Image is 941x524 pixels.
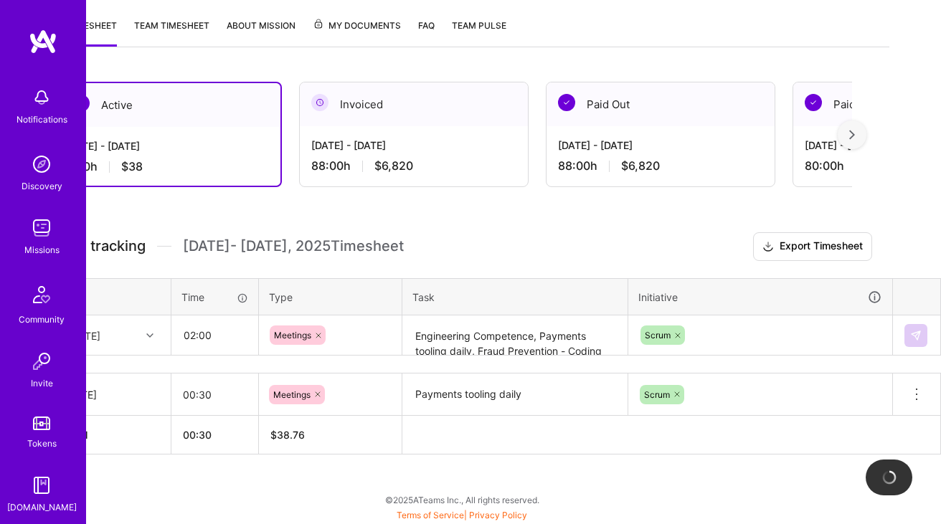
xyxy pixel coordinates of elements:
span: [DATE] - [DATE] , 2025 Timesheet [183,237,404,255]
img: Community [24,277,59,312]
div: Time [181,290,248,305]
i: icon Chevron [146,332,153,339]
div: Invoiced [300,82,528,126]
div: Missions [24,242,60,257]
span: Scrum [645,330,671,340]
textarea: Payments tooling daily [404,375,626,415]
div: null [904,324,929,347]
span: Meetings [274,330,311,340]
img: Invoiced [311,94,328,111]
th: Task [402,278,628,315]
span: $ 38.76 [270,429,305,441]
img: logo [29,29,57,54]
div: [DATE] - [DATE] [65,138,269,153]
img: Paid Out [805,94,822,111]
div: Notifications [16,112,67,127]
th: Type [259,278,402,315]
th: Date [53,278,171,315]
img: Submit [910,330,922,341]
input: HH:MM [172,316,257,354]
span: | [397,510,527,520]
img: discovery [27,150,56,178]
span: Meetings [273,389,311,400]
img: Paid Out [558,94,575,111]
div: [DATE] - [DATE] [311,138,516,153]
span: Time tracking [52,237,146,255]
div: [DOMAIN_NAME] [7,500,77,515]
a: My Documents [313,18,401,47]
div: 88:00 h [311,158,516,173]
img: guide book [27,471,56,500]
th: 00:30 [171,416,259,454]
a: Privacy Policy [469,510,527,520]
span: $6,820 [374,158,413,173]
a: FAQ [418,18,435,47]
div: Active [54,83,280,127]
div: Discovery [22,178,62,194]
div: [DATE] - [DATE] [558,138,763,153]
span: Scrum [644,389,670,400]
span: $38 [121,159,143,174]
div: Initiative [638,289,882,305]
a: Team timesheet [134,18,209,47]
img: bell [27,83,56,112]
img: right [849,130,855,140]
div: 0:30 h [65,159,269,174]
i: icon Download [762,239,774,254]
a: Terms of Service [397,510,464,520]
div: Community [19,312,65,327]
div: © 2025 ATeams Inc., All rights reserved. [34,482,889,518]
div: Tokens [27,436,57,451]
span: $6,820 [621,158,660,173]
a: About Mission [227,18,295,47]
div: Invite [31,376,53,391]
textarea: Engineering Competence, Payments tooling daily, Fraud Prevention - Coding practices free floor, [404,317,626,355]
div: [DATE] [65,387,159,402]
img: loading [879,467,899,487]
div: 88:00 h [558,158,763,173]
span: Team Pulse [452,20,506,31]
a: Team Pulse [452,18,506,47]
th: Total [53,416,171,454]
img: teamwork [27,214,56,242]
img: Invite [27,347,56,376]
img: tokens [33,416,50,430]
input: HH:MM [171,376,258,414]
span: My Documents [313,18,401,34]
div: Paid Out [547,82,775,126]
button: Export Timesheet [753,232,872,261]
